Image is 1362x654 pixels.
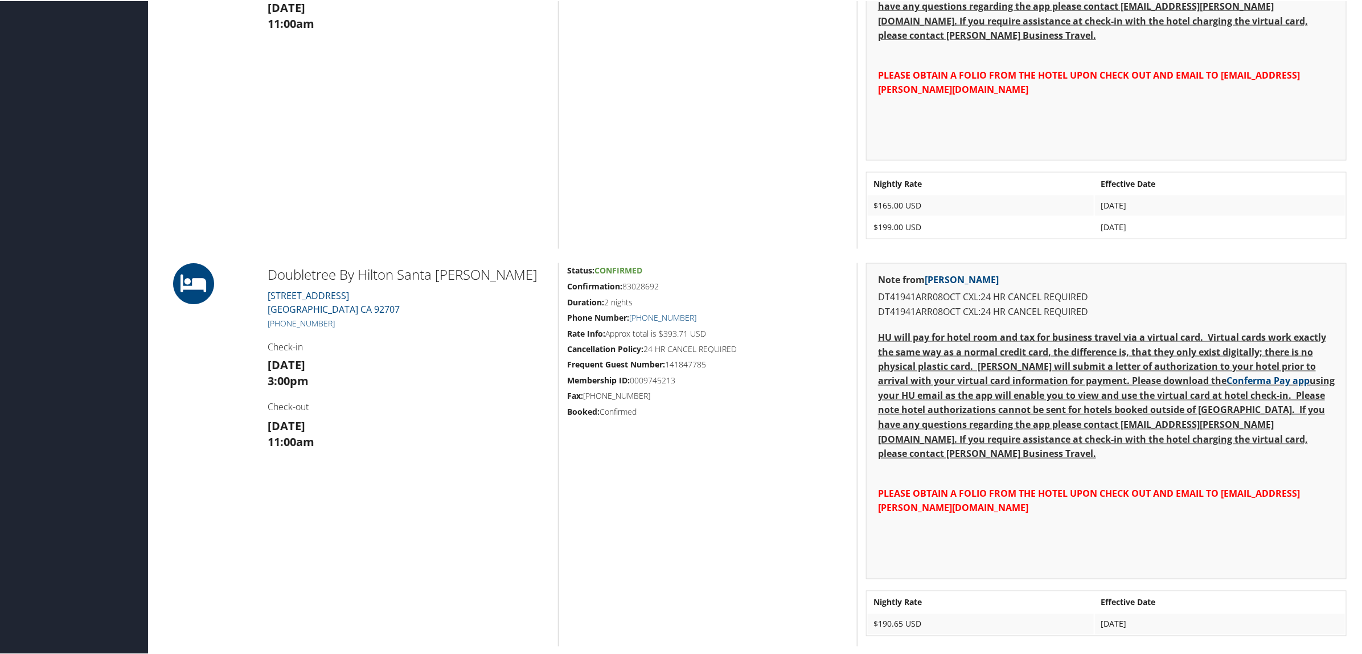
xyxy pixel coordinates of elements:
[567,358,848,370] h5: 141847785
[868,613,1094,633] td: $190.65 USD
[567,280,622,291] strong: Confirmation:
[868,173,1094,193] th: Nightly Rate
[868,216,1094,236] td: $199.00 USD
[567,374,848,386] h5: 0009745213
[1095,613,1345,633] td: [DATE]
[878,330,1335,459] strong: HU will pay for hotel room and tax for business travel via a virtual card. Virtual cards work exa...
[567,406,600,416] strong: Booked:
[878,68,1300,95] span: PLEASE OBTAIN A FOLIO FROM THE HOTEL UPON CHECK OUT AND EMAIL TO [EMAIL_ADDRESS][PERSON_NAME][DOM...
[567,327,605,338] strong: Rate Info:
[268,264,549,283] h2: Doubletree By Hilton Santa [PERSON_NAME]
[878,289,1335,318] p: DT41941ARR08OCT CXL:24 HR CANCEL REQUIRED DT41941ARR08OCT CXL:24 HR CANCEL REQUIRED
[567,296,604,306] strong: Duration:
[268,434,314,449] strong: 11:00am
[567,264,594,275] strong: Status:
[268,340,549,352] h4: Check-in
[868,194,1094,215] td: $165.00 USD
[1095,591,1345,612] th: Effective Date
[878,272,999,285] strong: Note from
[567,406,848,417] h5: Confirmed
[567,358,665,369] strong: Frequent Guest Number:
[268,400,549,412] h4: Check-out
[1095,216,1345,236] td: [DATE]
[567,311,629,322] strong: Phone Number:
[1095,194,1345,215] td: [DATE]
[268,373,309,388] strong: 3:00pm
[567,342,848,354] h5: 24 HR CANCEL REQUIRED
[567,374,630,385] strong: Membership ID:
[868,591,1094,612] th: Nightly Rate
[268,317,335,328] a: [PHONE_NUMBER]
[878,487,1300,514] span: PLEASE OBTAIN A FOLIO FROM THE HOTEL UPON CHECK OUT AND EMAIL TO [EMAIL_ADDRESS][PERSON_NAME][DOM...
[925,272,999,285] a: [PERSON_NAME]
[268,357,305,372] strong: [DATE]
[268,15,314,30] strong: 11:00am
[268,288,400,314] a: [STREET_ADDRESS][GEOGRAPHIC_DATA] CA 92707
[268,418,305,433] strong: [DATE]
[567,296,848,307] h5: 2 nights
[629,311,696,322] a: [PHONE_NUMBER]
[594,264,642,275] span: Confirmed
[567,342,643,353] strong: Cancellation Policy:
[567,327,848,338] h5: Approx total is $393.71 USD
[1226,374,1310,386] a: Conferma Pay app
[567,390,583,400] strong: Fax:
[567,280,848,291] h5: 83028692
[567,390,848,401] h5: [PHONE_NUMBER]
[1095,173,1345,193] th: Effective Date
